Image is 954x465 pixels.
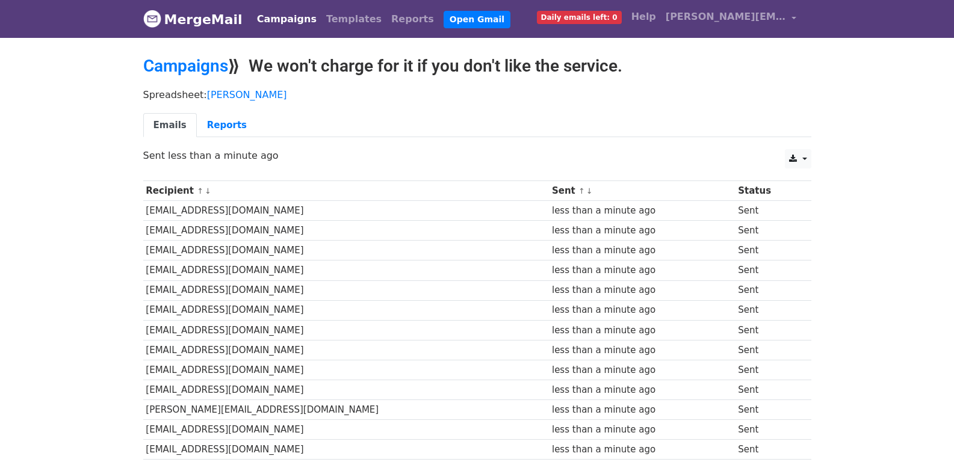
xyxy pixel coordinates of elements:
[532,5,627,29] a: Daily emails left: 0
[143,360,550,380] td: [EMAIL_ADDRESS][DOMAIN_NAME]
[143,260,550,280] td: [EMAIL_ADDRESS][DOMAIN_NAME]
[143,280,550,300] td: [EMAIL_ADDRESS][DOMAIN_NAME]
[735,420,801,440] td: Sent
[552,343,733,357] div: less than a minute ago
[735,260,801,280] td: Sent
[735,400,801,420] td: Sent
[143,440,550,460] td: [EMAIL_ADDRESS][DOMAIN_NAME]
[143,320,550,340] td: [EMAIL_ADDRESS][DOMAIN_NAME]
[197,113,257,138] a: Reports
[735,241,801,260] td: Sent
[552,303,733,317] div: less than a minute ago
[735,360,801,380] td: Sent
[143,56,228,76] a: Campaigns
[735,380,801,400] td: Sent
[552,224,733,238] div: less than a minute ago
[143,241,550,260] td: [EMAIL_ADDRESS][DOMAIN_NAME]
[735,320,801,340] td: Sent
[205,186,211,196] a: ↓
[627,5,661,29] a: Help
[735,201,801,221] td: Sent
[143,380,550,400] td: [EMAIL_ADDRESS][DOMAIN_NAME]
[444,11,510,28] a: Open Gmail
[143,181,550,201] th: Recipient
[552,443,733,457] div: less than a minute ago
[552,324,733,337] div: less than a minute ago
[143,88,811,101] p: Spreadsheet:
[143,10,161,28] img: MergeMail logo
[143,56,811,76] h2: ⟫ We won't charge for it if you don't like the service.
[143,149,811,162] p: Sent less than a minute ago
[143,400,550,420] td: [PERSON_NAME][EMAIL_ADDRESS][DOMAIN_NAME]
[549,181,735,201] th: Sent
[552,403,733,417] div: less than a minute ago
[143,201,550,221] td: [EMAIL_ADDRESS][DOMAIN_NAME]
[735,280,801,300] td: Sent
[537,11,622,24] span: Daily emails left: 0
[735,181,801,201] th: Status
[252,7,321,31] a: Campaigns
[143,221,550,241] td: [EMAIL_ADDRESS][DOMAIN_NAME]
[197,186,203,196] a: ↑
[578,186,585,196] a: ↑
[661,5,802,33] a: [PERSON_NAME][EMAIL_ADDRESS][DOMAIN_NAME]
[552,204,733,218] div: less than a minute ago
[666,10,786,24] span: [PERSON_NAME][EMAIL_ADDRESS][DOMAIN_NAME]
[552,244,733,257] div: less than a minute ago
[143,340,550,360] td: [EMAIL_ADDRESS][DOMAIN_NAME]
[207,89,287,100] a: [PERSON_NAME]
[321,7,386,31] a: Templates
[735,221,801,241] td: Sent
[386,7,439,31] a: Reports
[735,300,801,320] td: Sent
[143,113,197,138] a: Emails
[552,383,733,397] div: less than a minute ago
[552,283,733,297] div: less than a minute ago
[735,440,801,460] td: Sent
[552,363,733,377] div: less than a minute ago
[552,423,733,437] div: less than a minute ago
[143,420,550,440] td: [EMAIL_ADDRESS][DOMAIN_NAME]
[735,340,801,360] td: Sent
[143,7,243,32] a: MergeMail
[552,263,733,277] div: less than a minute ago
[586,186,593,196] a: ↓
[143,300,550,320] td: [EMAIL_ADDRESS][DOMAIN_NAME]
